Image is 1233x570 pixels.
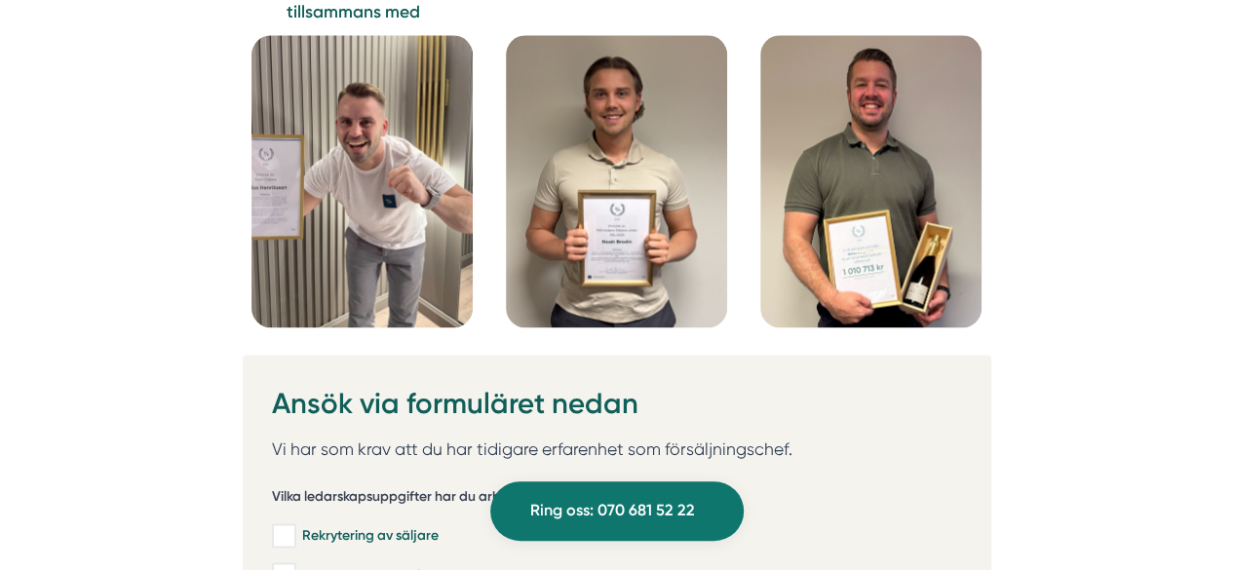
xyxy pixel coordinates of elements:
img: Niklas G [760,35,982,327]
h2: Ansök via formuläret nedan [272,384,961,436]
input: Rekrytering av säljare [272,526,294,546]
h5: Vilka ledarskapsuppgifter har du arbetat mest med? [272,487,599,512]
a: Ring oss: 070 681 52 22 [490,481,744,541]
img: Noah B [506,35,727,327]
img: Niclas H [251,35,473,327]
span: Ring oss: 070 681 52 22 [530,498,695,523]
p: Vi har som krav att du har tidigare erfarenhet som försäljningschef. [272,436,961,463]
